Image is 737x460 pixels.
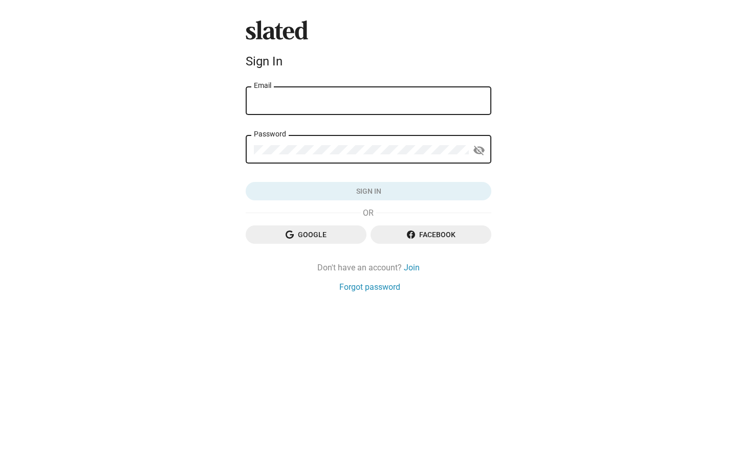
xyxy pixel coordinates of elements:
[469,140,489,160] button: Show password
[473,143,485,158] mat-icon: visibility_off
[379,225,483,244] span: Facebook
[246,262,491,273] div: Don't have an account?
[339,282,400,292] a: Forgot password
[371,225,491,244] button: Facebook
[254,225,358,244] span: Google
[246,54,491,68] div: Sign In
[404,262,420,273] a: Join
[246,20,491,73] sl-branding: Sign In
[246,225,366,244] button: Google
